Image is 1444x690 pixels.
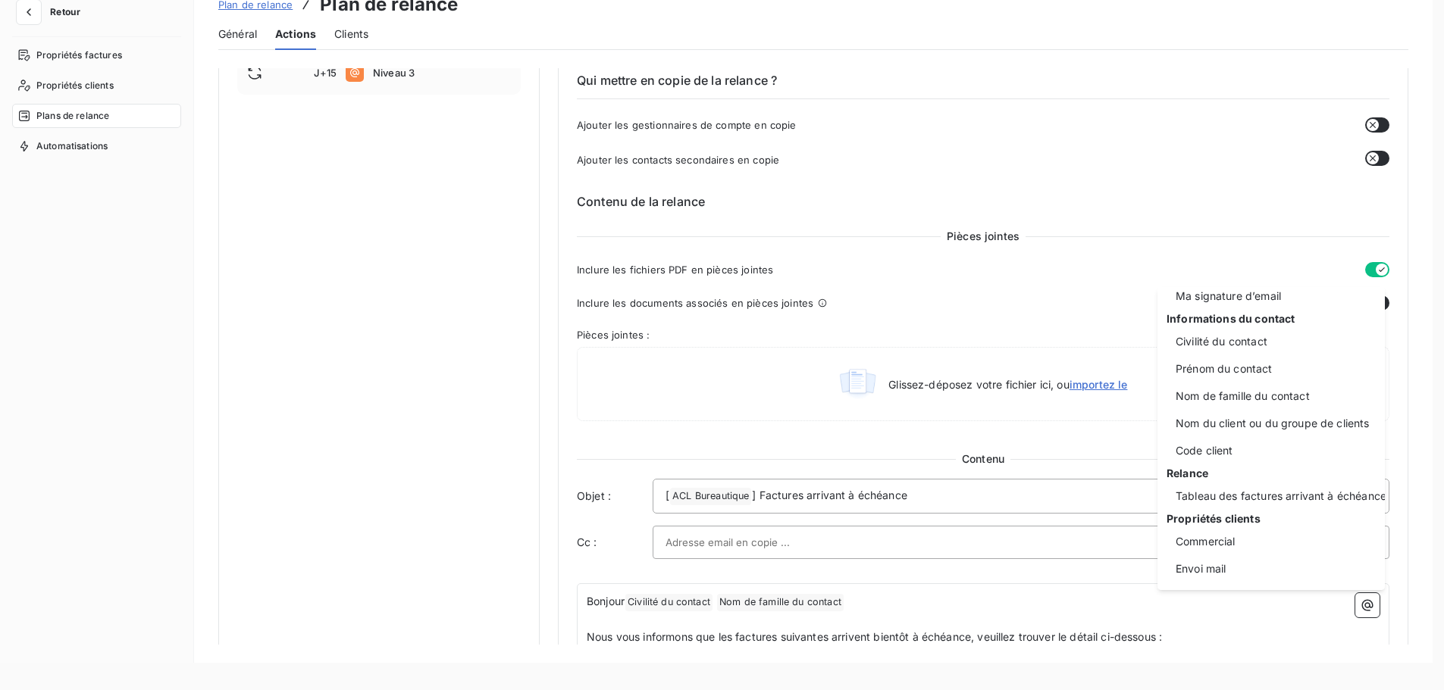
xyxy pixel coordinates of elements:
div: Tableau des factures arrivant à échéance [1167,484,1376,508]
div: Ma signature d’email [1167,284,1376,308]
span: Relance [1167,466,1376,481]
div: Civilité du contact [1167,329,1376,354]
div: Prénom du contact [1167,357,1376,381]
div: Nom du client ou du groupe de clients [1167,411,1376,436]
div: Nom de famille du contact [1167,384,1376,408]
span: Propriétés clients [1167,511,1376,526]
span: Informations du contact [1167,311,1376,326]
iframe: Intercom live chat [1392,638,1429,675]
div: Envoi mail [1167,557,1376,581]
div: Code client [1167,439,1376,463]
div: Commercial [1167,529,1376,554]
